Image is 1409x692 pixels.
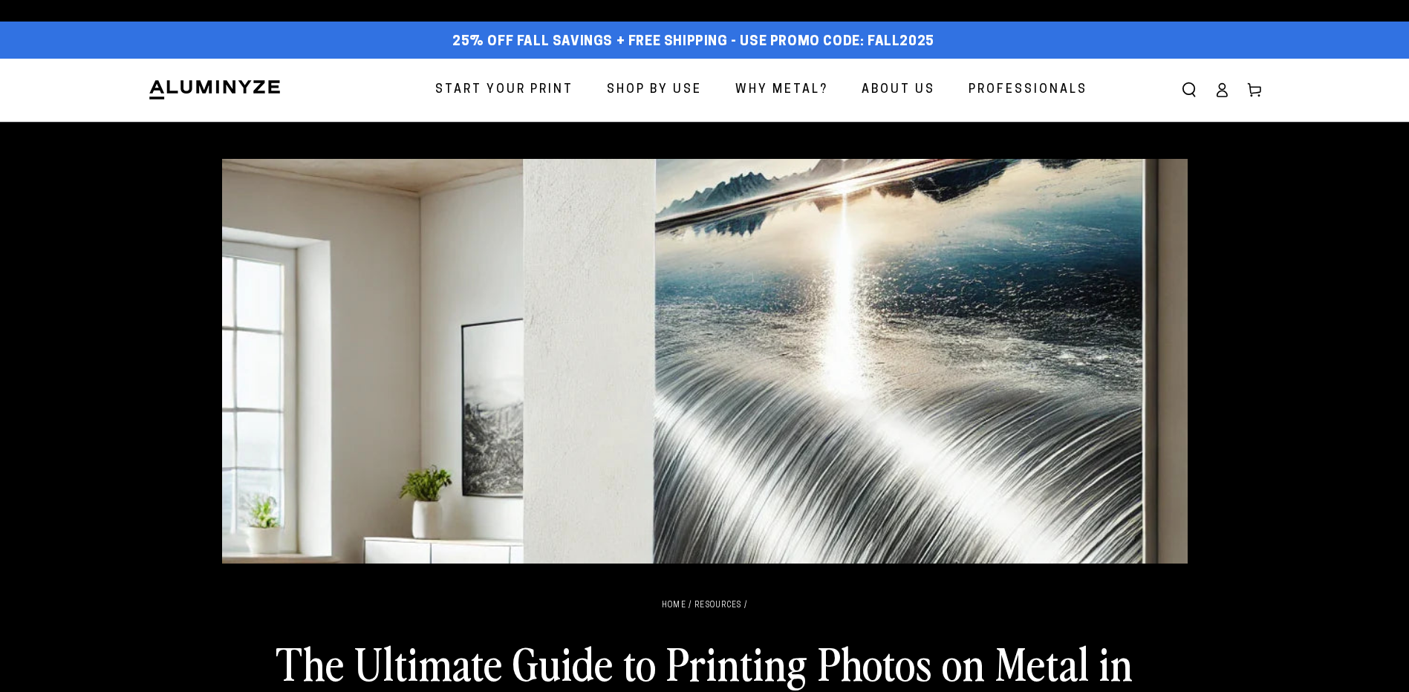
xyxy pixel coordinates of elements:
span: Professionals [969,79,1087,101]
span: Why Metal? [735,79,828,101]
a: Why Metal? [724,71,839,110]
span: / [689,601,692,610]
nav: breadcrumbs [222,601,1188,611]
span: About Us [862,79,935,101]
span: Shop By Use [607,79,702,101]
a: Professionals [957,71,1099,110]
span: Start Your Print [435,79,573,101]
img: The Ultimate Guide to Printing Photos on Metal in 2025 [222,159,1188,564]
a: About Us [850,71,946,110]
span: 25% off FALL Savings + Free Shipping - Use Promo Code: FALL2025 [452,34,934,50]
a: Home [662,601,686,610]
a: Start Your Print [424,71,585,110]
span: / [744,601,747,610]
a: Shop By Use [596,71,713,110]
img: Aluminyze [148,79,282,101]
a: Resources [694,601,742,610]
summary: Search our site [1173,74,1205,106]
